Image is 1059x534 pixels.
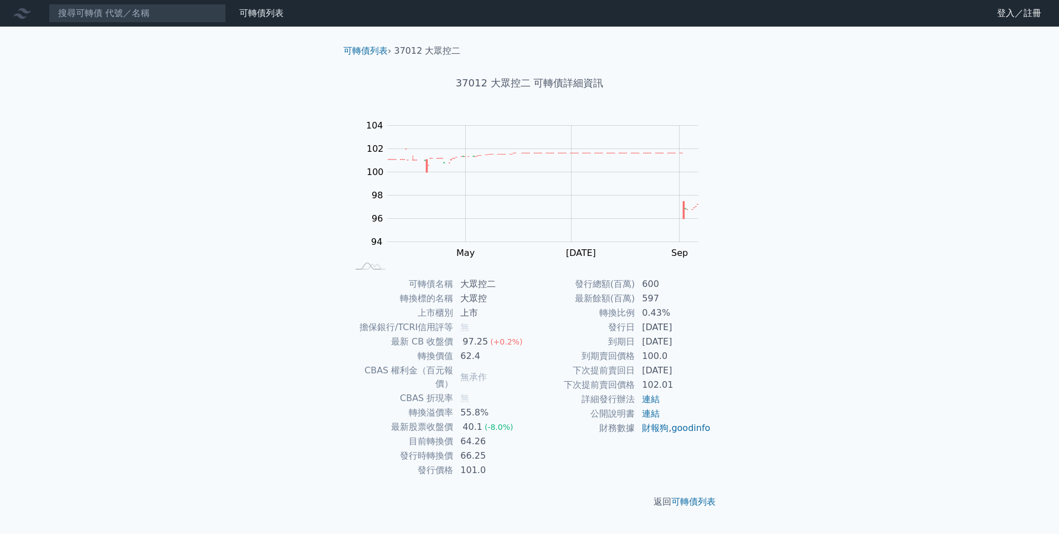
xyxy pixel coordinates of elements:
td: 上市 [454,306,529,320]
td: 轉換價值 [348,349,454,363]
span: (-8.0%) [485,423,513,432]
td: 0.43% [635,306,711,320]
li: › [343,44,391,58]
td: 擔保銀行/TCRI信用評等 [348,320,454,335]
tspan: 96 [372,213,383,224]
span: 無承作 [460,372,487,382]
td: 102.01 [635,378,711,392]
a: 可轉債列表 [343,45,388,56]
a: 可轉債列表 [239,8,284,18]
td: , [635,421,711,435]
td: 財務數據 [529,421,635,435]
a: 財報狗 [642,423,669,433]
td: 發行總額(百萬) [529,277,635,291]
td: 最新 CB 收盤價 [348,335,454,349]
a: 可轉債列表 [671,496,716,507]
td: 最新股票收盤價 [348,420,454,434]
p: 返回 [335,495,724,509]
tspan: 104 [366,120,383,131]
td: CBAS 折現率 [348,391,454,405]
tspan: 100 [367,167,384,177]
td: 100.0 [635,349,711,363]
td: 發行價格 [348,463,454,477]
tspan: 94 [371,237,382,247]
div: 40.1 [460,420,485,434]
td: 上市櫃別 [348,306,454,320]
a: 連結 [642,394,660,404]
a: 連結 [642,408,660,419]
h1: 37012 大眾控二 可轉債詳細資訊 [335,75,724,91]
td: 轉換溢價率 [348,405,454,420]
td: [DATE] [635,320,711,335]
td: 公開說明書 [529,407,635,421]
span: (+0.2%) [490,337,522,346]
tspan: May [456,248,475,258]
span: 無 [460,322,469,332]
td: 最新餘額(百萬) [529,291,635,306]
td: 101.0 [454,463,529,477]
td: 目前轉換價 [348,434,454,449]
td: 55.8% [454,405,529,420]
tspan: 102 [367,143,384,154]
td: 62.4 [454,349,529,363]
td: 下次提前賣回日 [529,363,635,378]
li: 37012 大眾控二 [394,44,461,58]
a: 登入／註冊 [988,4,1050,22]
td: 64.26 [454,434,529,449]
g: Chart [361,120,715,258]
div: 97.25 [460,335,490,348]
td: 大眾控 [454,291,529,306]
tspan: 98 [372,190,383,201]
a: goodinfo [671,423,710,433]
td: 轉換標的名稱 [348,291,454,306]
td: 發行日 [529,320,635,335]
td: [DATE] [635,363,711,378]
td: 轉換比例 [529,306,635,320]
td: 600 [635,277,711,291]
td: 66.25 [454,449,529,463]
td: 到期日 [529,335,635,349]
input: 搜尋可轉債 代號／名稱 [49,4,226,23]
td: 發行時轉換價 [348,449,454,463]
tspan: Sep [671,248,688,258]
td: 下次提前賣回價格 [529,378,635,392]
td: [DATE] [635,335,711,349]
td: 可轉債名稱 [348,277,454,291]
td: CBAS 權利金（百元報價） [348,363,454,391]
td: 大眾控二 [454,277,529,291]
td: 597 [635,291,711,306]
td: 詳細發行辦法 [529,392,635,407]
span: 無 [460,393,469,403]
td: 到期賣回價格 [529,349,635,363]
tspan: [DATE] [566,248,596,258]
